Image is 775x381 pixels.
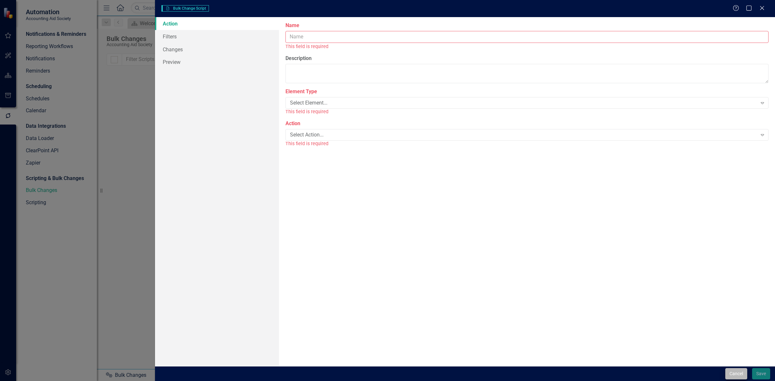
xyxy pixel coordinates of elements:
div: Select Action... [290,131,757,139]
label: Action [285,120,769,127]
a: Action [155,17,279,30]
div: This field is required [285,140,769,147]
button: Save [752,368,770,379]
button: Cancel [725,368,747,379]
label: Name [285,22,769,29]
a: Filters [155,30,279,43]
label: Element Type [285,88,769,95]
span: Bulk Change Script [161,5,209,12]
a: Changes [155,43,279,56]
input: Name [285,31,769,43]
div: This field is required [285,43,769,50]
label: Description [285,55,769,62]
div: This field is required [285,108,769,115]
div: Select Element... [290,99,757,106]
a: Preview [155,55,279,68]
